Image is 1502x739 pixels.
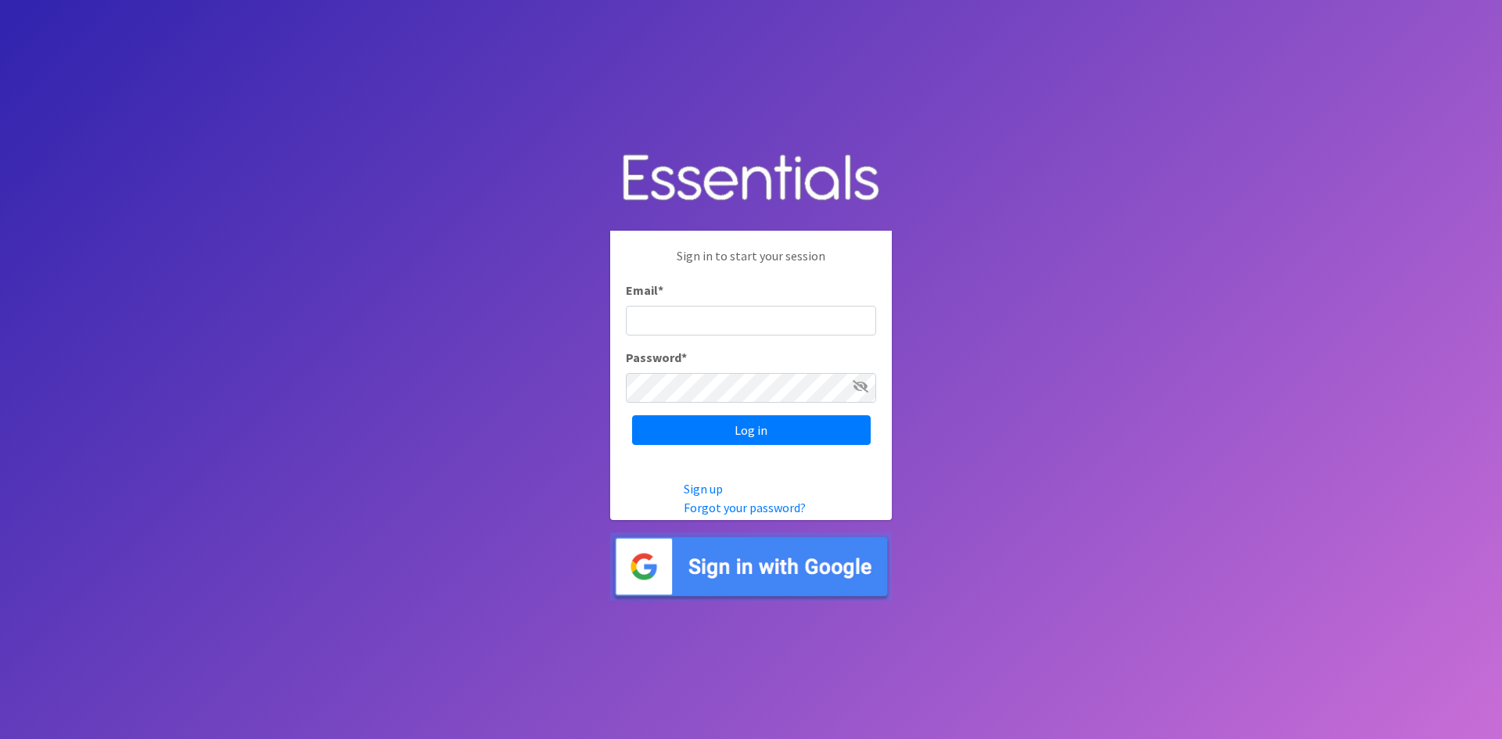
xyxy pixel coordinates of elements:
a: Forgot your password? [684,500,806,515]
label: Email [626,281,663,300]
a: Sign up [684,481,723,497]
input: Log in [632,415,871,445]
p: Sign in to start your session [626,246,876,281]
abbr: required [681,350,687,365]
abbr: required [658,282,663,298]
img: Human Essentials [610,138,892,219]
label: Password [626,348,687,367]
img: Sign in with Google [610,533,892,601]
